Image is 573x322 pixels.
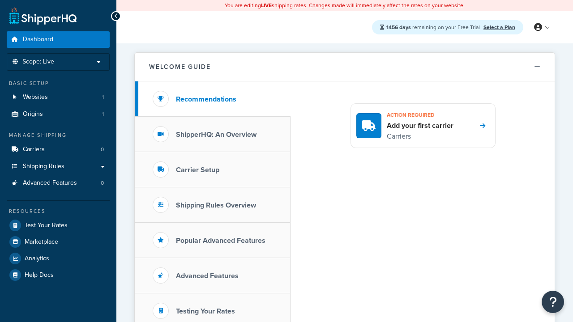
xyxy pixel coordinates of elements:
[387,121,453,131] h4: Add your first carrier
[25,271,54,279] span: Help Docs
[386,23,411,31] strong: 1456 days
[102,93,104,101] span: 1
[7,175,110,191] a: Advanced Features0
[483,23,515,31] a: Select a Plan
[7,106,110,123] a: Origins1
[7,250,110,267] a: Analytics
[25,238,58,246] span: Marketplace
[7,106,110,123] li: Origins
[176,131,257,139] h3: ShipperHQ: An Overview
[22,58,54,66] span: Scope: Live
[23,110,43,118] span: Origins
[261,1,272,9] b: LIVE
[23,36,53,43] span: Dashboard
[25,222,68,229] span: Test Your Rates
[176,201,256,209] h3: Shipping Rules Overview
[7,89,110,106] a: Websites1
[23,163,64,170] span: Shipping Rules
[23,179,77,187] span: Advanced Features
[176,272,239,280] h3: Advanced Features
[542,291,564,313] button: Open Resource Center
[176,237,265,245] h3: Popular Advanced Features
[176,95,236,103] h3: Recommendations
[387,109,453,121] h3: Action required
[101,146,104,153] span: 0
[387,131,453,142] p: Carriers
[135,53,555,81] button: Welcome Guide
[7,80,110,87] div: Basic Setup
[25,255,49,263] span: Analytics
[7,141,110,158] li: Carriers
[149,64,211,70] h2: Welcome Guide
[101,179,104,187] span: 0
[7,158,110,175] a: Shipping Rules
[386,23,481,31] span: remaining on your Free Trial
[176,307,235,315] h3: Testing Your Rates
[102,110,104,118] span: 1
[7,31,110,48] a: Dashboard
[7,131,110,139] div: Manage Shipping
[23,146,45,153] span: Carriers
[7,217,110,233] a: Test Your Rates
[7,208,110,215] div: Resources
[7,267,110,283] a: Help Docs
[7,89,110,106] li: Websites
[23,93,48,101] span: Websites
[7,141,110,158] a: Carriers0
[7,234,110,250] a: Marketplace
[7,175,110,191] li: Advanced Features
[176,166,219,174] h3: Carrier Setup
